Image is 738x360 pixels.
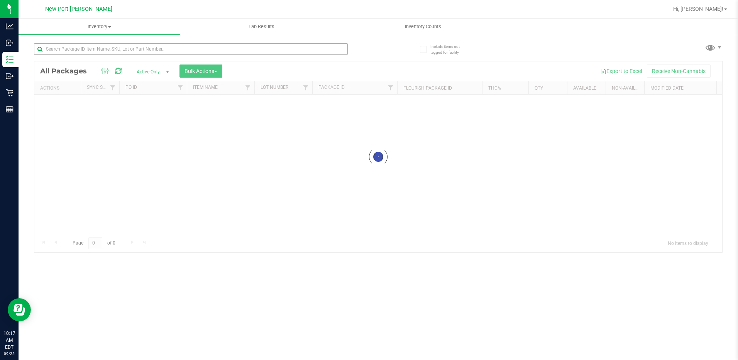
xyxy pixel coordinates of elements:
[430,44,469,55] span: Include items not tagged for facility
[3,330,15,351] p: 10:17 AM EDT
[394,23,452,30] span: Inventory Counts
[8,298,31,321] iframe: Resource center
[45,6,112,12] span: New Port [PERSON_NAME]
[238,23,285,30] span: Lab Results
[19,23,180,30] span: Inventory
[6,22,14,30] inline-svg: Analytics
[6,39,14,47] inline-svg: Inbound
[3,351,15,357] p: 09/25
[6,105,14,113] inline-svg: Reports
[19,19,180,35] a: Inventory
[34,43,348,55] input: Search Package ID, Item Name, SKU, Lot or Part Number...
[6,56,14,63] inline-svg: Inventory
[342,19,504,35] a: Inventory Counts
[673,6,723,12] span: Hi, [PERSON_NAME]!
[6,72,14,80] inline-svg: Outbound
[180,19,342,35] a: Lab Results
[6,89,14,97] inline-svg: Retail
